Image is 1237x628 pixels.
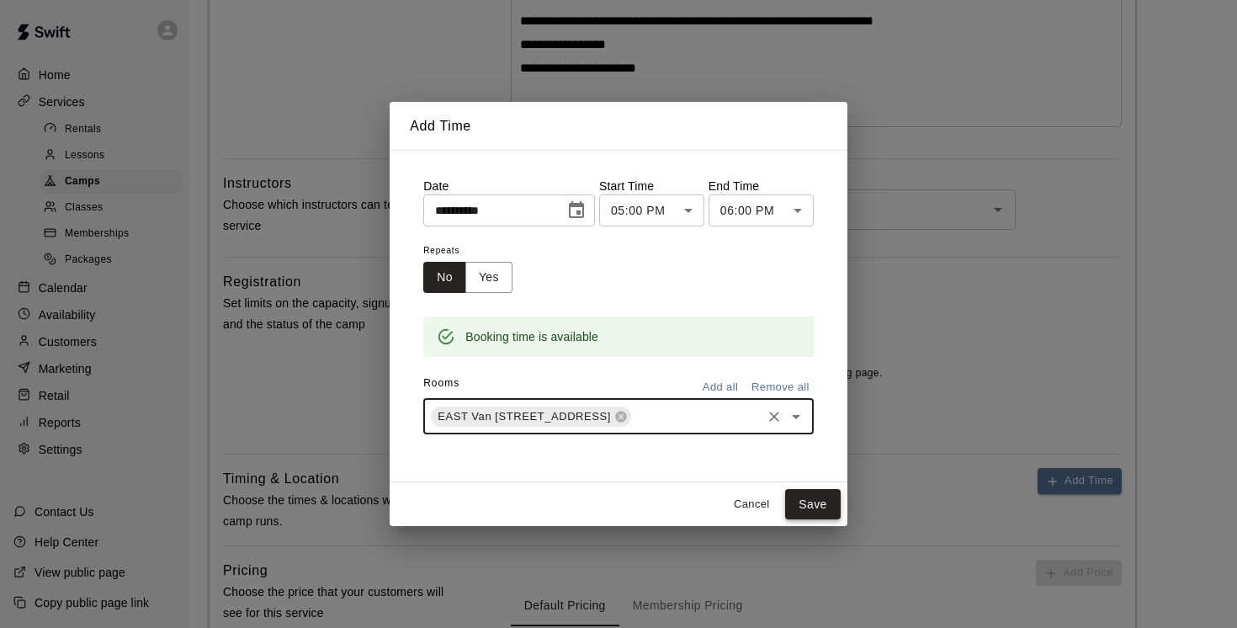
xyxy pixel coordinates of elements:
[423,377,459,389] span: Rooms
[747,375,814,401] button: Remove all
[709,194,814,226] div: 06:00 PM
[423,178,595,194] p: Date
[599,178,704,194] p: Start Time
[431,408,618,425] span: EAST Van [STREET_ADDRESS]
[390,102,847,151] h2: Add Time
[693,375,747,401] button: Add all
[465,262,512,293] button: Yes
[423,262,512,293] div: outlined button group
[709,178,814,194] p: End Time
[785,489,841,520] button: Save
[423,240,526,263] span: Repeats
[762,405,786,428] button: Clear
[431,407,631,427] div: EAST Van [STREET_ADDRESS]
[784,405,808,428] button: Open
[560,194,593,227] button: Choose date, selected date is Sep 11, 2025
[599,194,704,226] div: 05:00 PM
[423,262,466,293] button: No
[465,322,598,352] div: Booking time is available
[725,492,778,518] button: Cancel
